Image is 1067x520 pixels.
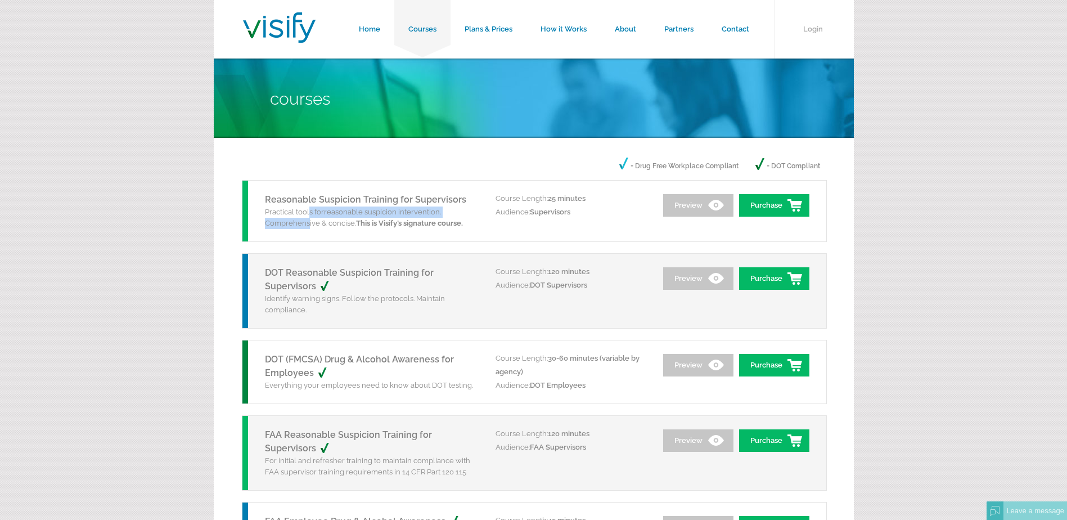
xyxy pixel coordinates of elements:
[496,205,647,219] p: Audience:
[739,194,809,217] a: Purchase
[243,12,316,43] img: Visify Training
[265,207,479,229] p: Practical tools for
[663,354,733,376] a: Preview
[530,208,570,216] span: Supervisors
[739,267,809,290] a: Purchase
[265,194,466,205] a: Reasonable Suspicion Training for Supervisors
[619,158,739,174] p: = Drug Free Workplace Compliant
[496,192,647,205] p: Course Length:
[356,219,463,227] strong: This is Visify’s signature course.
[270,89,330,109] span: Courses
[496,279,647,292] p: Audience:
[496,427,647,441] p: Course Length:
[496,265,647,279] p: Course Length:
[265,293,479,316] p: Identify warning signs. Follow the protocols. Maintain compliance.
[496,352,647,379] p: Course Length:
[496,354,640,376] span: 30-60 minutes (variable by agency)
[548,267,589,276] span: 120 minutes
[265,267,434,292] a: DOT Reasonable Suspicion Training for Supervisors
[548,194,586,203] span: 25 minutes
[265,354,454,378] a: DOT (FMCSA) Drug & Alcohol Awareness for Employees
[663,429,733,452] a: Preview
[663,194,733,217] a: Preview
[990,506,1000,516] img: Offline
[243,30,316,46] a: Visify Training
[530,381,586,389] span: DOT Employees
[530,281,587,289] span: DOT Supervisors
[739,429,809,452] a: Purchase
[663,267,733,290] a: Preview
[265,380,479,391] p: Everything your employees need to know about DOT testing.
[265,208,463,227] span: reasonable suspicion intervention. Comprehensive & concise.
[265,429,432,454] a: FAA Reasonable Suspicion Training for Supervisors
[496,379,647,392] p: Audience:
[548,429,589,438] span: 120 minutes
[755,158,820,174] p: = DOT Compliant
[265,456,470,476] span: For initial and refresher training to maintain compliance with FAA supervisor training requiremen...
[496,441,647,454] p: Audience:
[530,443,586,451] span: FAA Supervisors
[739,354,809,376] a: Purchase
[1003,501,1067,520] div: Leave a message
